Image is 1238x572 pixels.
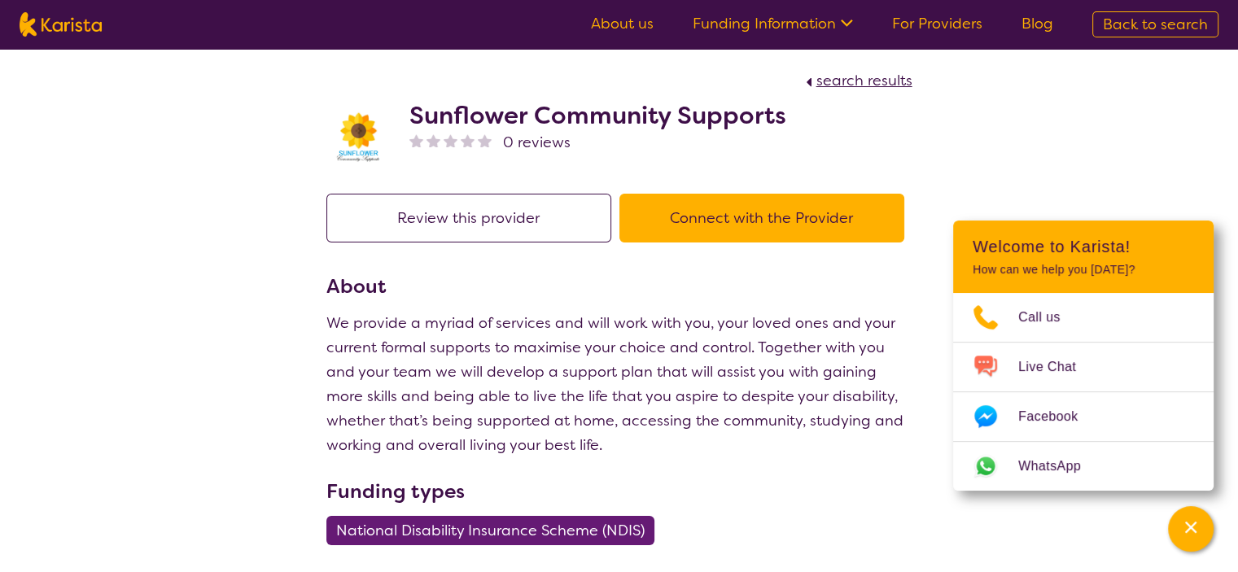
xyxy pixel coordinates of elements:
[326,521,664,540] a: National Disability Insurance Scheme (NDIS)
[503,130,571,155] span: 0 reviews
[693,14,853,33] a: Funding Information
[326,311,912,457] p: We provide a myriad of services and will work with you, your loved ones and your current formal s...
[1018,454,1100,478] span: WhatsApp
[816,71,912,90] span: search results
[478,133,492,147] img: nonereviewstar
[1018,305,1080,330] span: Call us
[619,208,912,228] a: Connect with the Provider
[1021,14,1053,33] a: Blog
[892,14,982,33] a: For Providers
[1018,404,1097,429] span: Facebook
[953,221,1214,491] div: Channel Menu
[973,263,1194,277] p: How can we help you [DATE]?
[953,293,1214,491] ul: Choose channel
[20,12,102,37] img: Karista logo
[409,101,786,130] h2: Sunflower Community Supports
[802,71,912,90] a: search results
[953,442,1214,491] a: Web link opens in a new tab.
[326,208,619,228] a: Review this provider
[619,194,904,242] button: Connect with the Provider
[461,133,475,147] img: nonereviewstar
[326,108,392,167] img: qrkjt2v99mdmpnqq3bcx.jpg
[1092,11,1218,37] a: Back to search
[336,516,645,545] span: National Disability Insurance Scheme (NDIS)
[444,133,457,147] img: nonereviewstar
[1103,15,1208,34] span: Back to search
[409,133,423,147] img: nonereviewstar
[326,194,611,242] button: Review this provider
[1018,355,1096,379] span: Live Chat
[427,133,440,147] img: nonereviewstar
[591,14,654,33] a: About us
[326,477,912,506] h3: Funding types
[1168,506,1214,552] button: Channel Menu
[326,272,912,301] h3: About
[973,237,1194,256] h2: Welcome to Karista!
